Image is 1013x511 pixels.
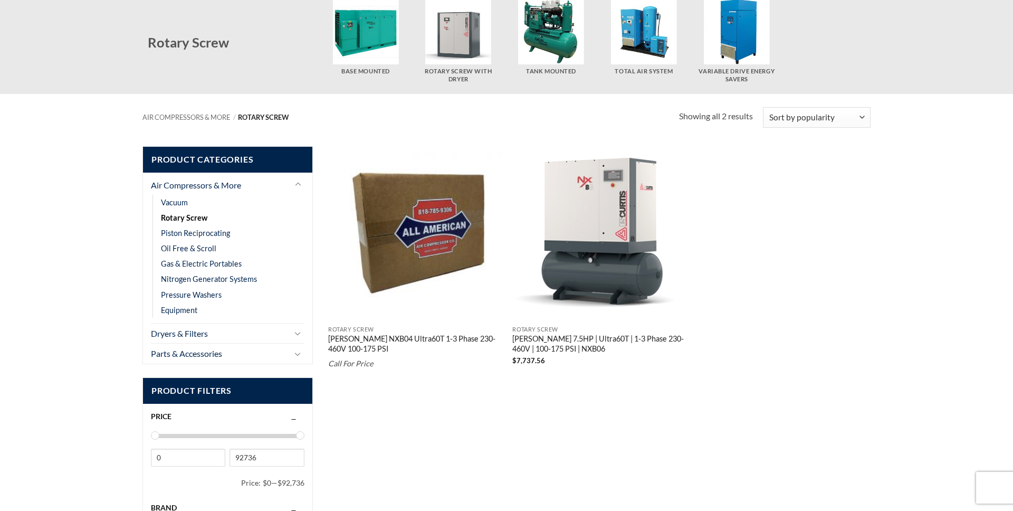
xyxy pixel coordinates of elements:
[417,68,500,83] h5: Rotary Screw With Dryer
[230,449,304,467] input: Max price
[510,68,592,75] h5: Tank Mounted
[151,412,171,421] span: Price
[328,334,502,355] a: [PERSON_NAME] NXB04 Ultra60T 1-3 Phase 230-460V 100-175 PSI
[328,146,502,320] img: Placeholder
[161,225,230,241] a: Piston Reciprocating
[151,344,289,364] a: Parts & Accessories
[292,347,304,360] button: Toggle
[328,359,374,368] em: Call For Price
[161,195,188,210] a: Vacuum
[143,378,312,404] span: Product Filters
[143,147,312,173] span: Product Categories
[512,356,545,365] bdi: 7,737.56
[241,474,263,492] span: Price:
[161,256,242,271] a: Gas & Electric Portables
[151,175,289,195] a: Air Compressors & More
[763,107,871,128] select: Shop order
[679,109,753,123] p: Showing all 2 results
[151,324,289,344] a: Dryers & Filters
[271,478,278,487] span: —
[512,356,517,365] span: $
[512,334,686,355] a: [PERSON_NAME] 7.5HP | Ultra60T | 1-3 Phase 230-460V | 100-175 PSI | NXB06
[512,326,686,333] p: Rotary Screw
[161,287,222,302] a: Pressure Washers
[161,271,257,287] a: Nitrogen Generator Systems
[233,113,236,121] span: /
[161,210,207,225] a: Rotary Screw
[292,178,304,191] button: Toggle
[148,34,324,51] h2: Rotary Screw
[161,241,216,256] a: Oil Free & Scroll
[263,478,271,487] span: $0
[151,449,225,467] input: Min price
[603,68,685,75] h5: Total Air System
[161,302,197,318] a: Equipment
[142,113,679,121] nav: Breadcrumb
[324,68,407,75] h5: Base Mounted
[278,478,304,487] span: $92,736
[695,68,778,83] h5: Variable Drive Energy Savers
[328,326,502,333] p: Rotary Screw
[512,146,686,320] img: Curtis NXB06 Ultra60T 1-3 Phase 230-460V 100-175 PSI
[142,113,230,121] a: Air Compressors & More
[292,327,304,339] button: Toggle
